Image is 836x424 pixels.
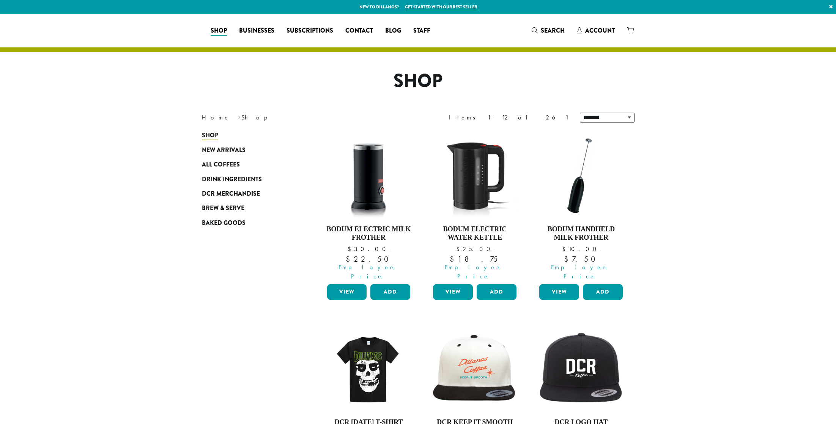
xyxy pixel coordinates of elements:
[413,26,430,36] span: Staff
[202,172,293,186] a: Drink Ingredients
[202,218,246,228] span: Baked Goods
[202,201,293,215] a: Brew & Serve
[202,113,407,122] nav: Breadcrumb
[456,245,494,253] bdi: 25.00
[287,26,333,36] span: Subscriptions
[583,284,623,300] button: Add
[539,284,579,300] a: View
[202,216,293,230] a: Baked Goods
[450,254,500,264] bdi: 18.75
[431,132,518,281] a: Bodum Electric Water Kettle $25.00 Employee Price
[202,189,260,199] span: DCR Merchandise
[238,110,241,122] span: ›
[196,70,640,92] h1: Shop
[450,254,458,264] span: $
[541,26,565,35] span: Search
[431,132,518,219] img: DP3955.01.png
[325,325,412,412] img: DCR-Halloween-Tee-LTO-WEB-scaled.jpg
[431,225,518,242] h4: Bodum Electric Water Kettle
[205,25,233,37] a: Shop
[202,160,240,170] span: All Coffees
[370,284,410,300] button: Add
[431,333,518,404] img: keep-it-smooth-hat.png
[449,113,568,122] div: Items 1-12 of 261
[564,254,598,264] bdi: 7.50
[562,245,568,253] span: $
[537,331,625,407] img: dcr-hat.png
[428,263,518,281] span: Employee Price
[325,225,412,242] h4: Bodum Electric Milk Frother
[562,245,600,253] bdi: 10.00
[202,128,293,143] a: Shop
[585,26,615,35] span: Account
[211,26,227,36] span: Shop
[534,263,625,281] span: Employee Price
[202,187,293,201] a: DCR Merchandise
[322,263,412,281] span: Employee Price
[325,132,412,281] a: Bodum Electric Milk Frother $30.00 Employee Price
[564,254,572,264] span: $
[202,131,218,140] span: Shop
[202,204,244,213] span: Brew & Serve
[202,143,293,157] a: New Arrivals
[348,245,354,253] span: $
[202,146,246,155] span: New Arrivals
[348,245,389,253] bdi: 30.00
[202,157,293,172] a: All Coffees
[526,24,571,37] a: Search
[385,26,401,36] span: Blog
[327,284,367,300] a: View
[407,25,436,37] a: Staff
[345,26,373,36] span: Contact
[346,254,354,264] span: $
[405,4,477,10] a: Get started with our best seller
[325,132,412,219] img: DP3954.01-002.png
[537,225,625,242] h4: Bodum Handheld Milk Frother
[202,113,230,121] a: Home
[537,132,625,281] a: Bodum Handheld Milk Frother $10.00 Employee Price
[346,254,392,264] bdi: 22.50
[456,245,463,253] span: $
[477,284,516,300] button: Add
[537,132,625,219] img: DP3927.01-002.png
[433,284,473,300] a: View
[202,175,262,184] span: Drink Ingredients
[239,26,274,36] span: Businesses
